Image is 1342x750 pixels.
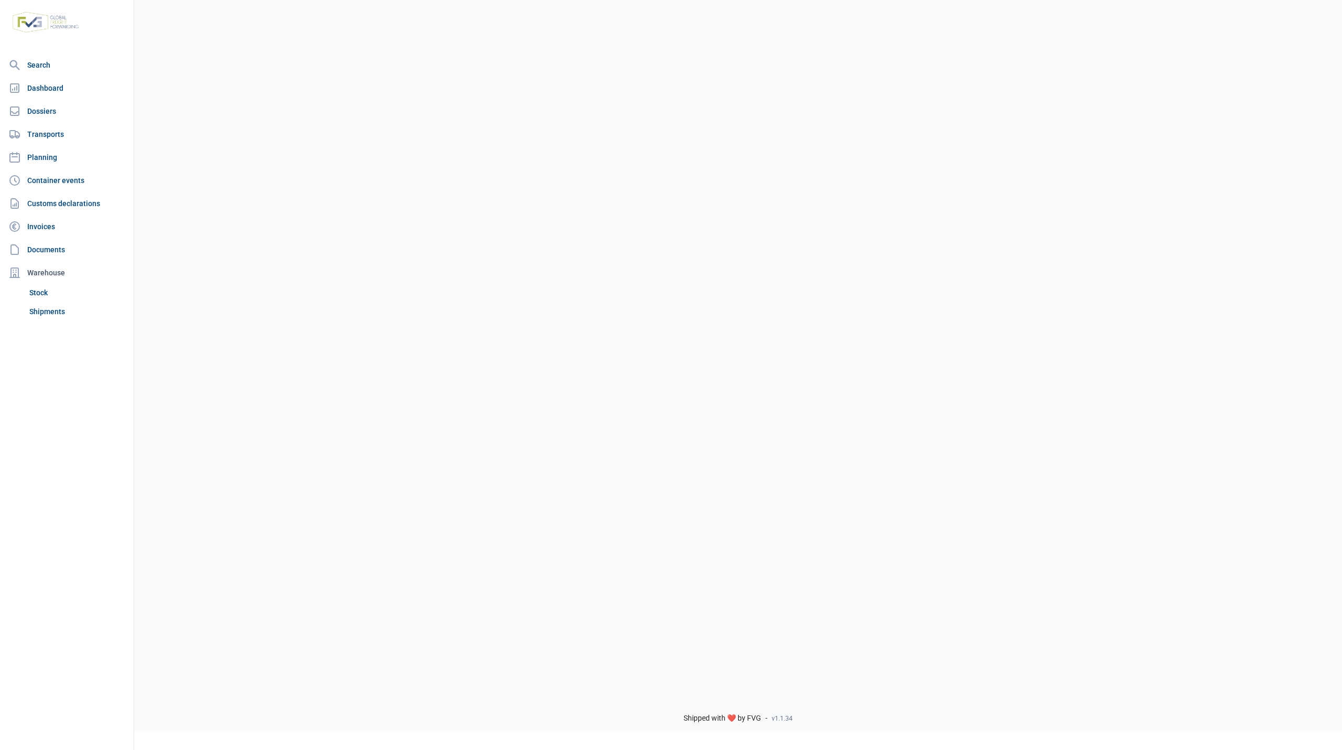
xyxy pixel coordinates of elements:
a: Customs declarations [4,193,129,214]
a: Transports [4,124,129,145]
span: Shipped with ❤️ by FVG [684,714,761,723]
a: Container events [4,170,129,191]
a: Invoices [4,216,129,237]
a: Dashboard [4,78,129,99]
a: Dossiers [4,101,129,122]
a: Documents [4,239,129,260]
a: Search [4,55,129,76]
a: Shipments [25,302,129,321]
span: v1.1.34 [772,714,793,723]
a: Stock [25,283,129,302]
img: FVG - Global freight forwarding [8,8,83,37]
div: Warehouse [4,262,129,283]
span: - [765,714,767,723]
a: Planning [4,147,129,168]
